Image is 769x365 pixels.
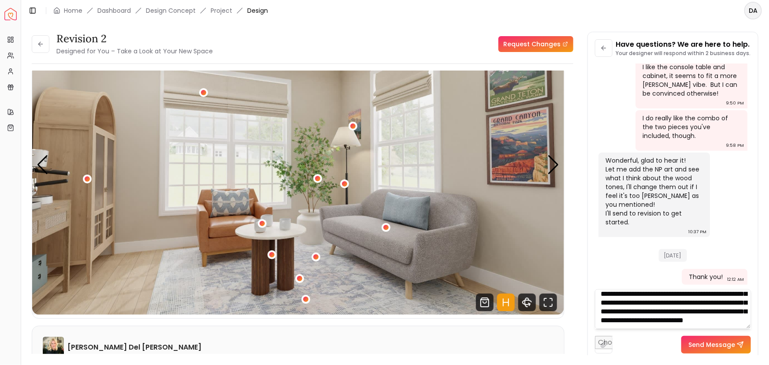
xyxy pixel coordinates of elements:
div: 9:50 PM [726,99,744,108]
div: 12:12 AM [727,275,744,284]
small: Designed for You – Take a Look at Your New Space [56,47,213,56]
p: Have questions? We are here to help. [616,39,751,50]
span: [DATE] [659,249,687,262]
svg: Shop Products from this design [476,294,494,311]
div: Wonderful, glad to hear it! Let me add the NP art and see what I think about the wood tones, I'll... [606,156,702,227]
div: Previous slide [37,155,48,175]
div: 10:37 PM [688,227,706,236]
li: Design Concept [146,6,196,15]
a: Home [64,6,82,15]
span: Design [247,6,268,15]
div: Thank you! [689,272,723,281]
div: 9:58 PM [726,141,744,150]
a: Dashboard [97,6,131,15]
nav: breadcrumb [53,6,268,15]
a: Request Changes [498,36,573,52]
svg: 360 View [518,294,536,311]
svg: Fullscreen [539,294,557,311]
svg: Hotspots Toggle [497,294,515,311]
h6: [PERSON_NAME] Del [PERSON_NAME] [67,342,201,353]
img: Tina Martin Del Campo [43,337,64,358]
div: I do really like the combo of the two pieces you've included, though. [643,114,739,140]
div: 1 / 4 [32,15,564,315]
div: Next slide [548,155,560,175]
h3: Revision 2 [56,32,213,46]
div: Carousel [32,15,564,315]
button: DA [744,2,762,19]
img: Spacejoy Logo [4,8,17,20]
a: Project [211,6,232,15]
p: Your designer will respond within 2 business days. [616,50,751,57]
a: Spacejoy [4,8,17,20]
span: DA [745,3,761,19]
img: Design Render 1 [32,15,564,315]
button: Send Message [681,336,751,354]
